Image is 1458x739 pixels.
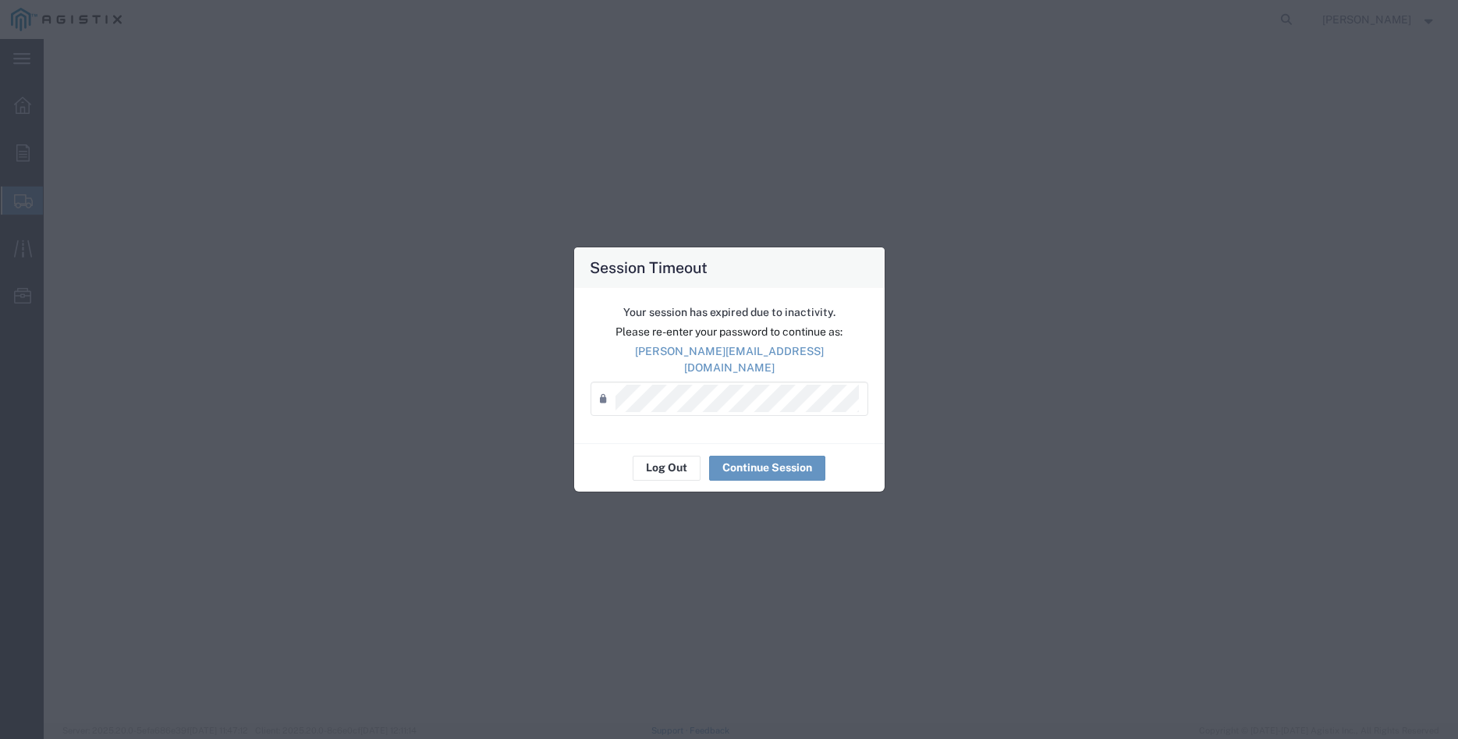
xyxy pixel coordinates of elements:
h4: Session Timeout [590,256,708,279]
p: Your session has expired due to inactivity. [591,304,868,321]
button: Log Out [633,456,701,481]
p: [PERSON_NAME][EMAIL_ADDRESS][DOMAIN_NAME] [591,343,868,376]
p: Please re-enter your password to continue as: [591,324,868,340]
button: Continue Session [709,456,825,481]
